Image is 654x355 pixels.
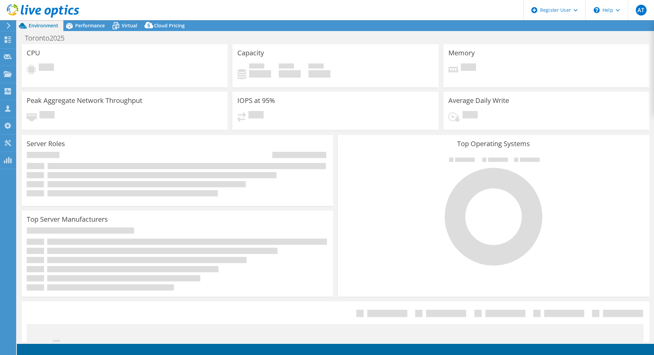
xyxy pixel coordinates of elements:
[636,5,647,16] span: AT
[248,111,264,120] span: Pending
[249,63,264,70] span: Used
[448,97,509,104] h3: Average Daily Write
[448,49,475,57] h3: Memory
[279,63,294,70] span: Free
[279,70,301,78] h4: 0 GiB
[27,97,142,104] h3: Peak Aggregate Network Throughput
[27,216,108,223] h3: Top Server Manufacturers
[237,49,264,57] h3: Capacity
[39,111,55,120] span: Pending
[39,63,54,73] span: Pending
[27,49,40,57] h3: CPU
[237,97,275,104] h3: IOPS at 95%
[461,63,476,73] span: Pending
[594,7,600,13] svg: \n
[308,63,324,70] span: Total
[154,22,185,29] span: Cloud Pricing
[249,70,271,78] h4: 0 GiB
[22,34,75,42] h1: Toronto2025
[343,140,644,147] h3: Top Operating Systems
[29,22,58,29] span: Environment
[75,22,105,29] span: Performance
[463,111,478,120] span: Pending
[27,140,65,147] h3: Server Roles
[308,70,330,78] h4: 0 GiB
[122,22,137,29] span: Virtual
